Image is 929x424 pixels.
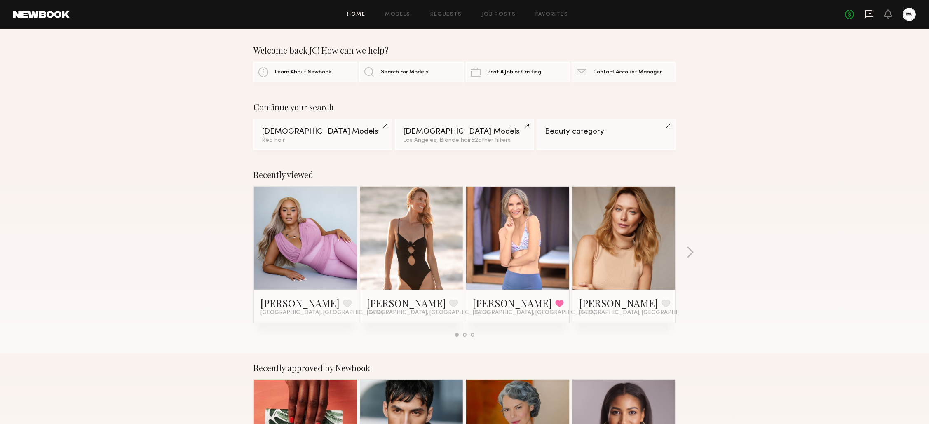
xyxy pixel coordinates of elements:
a: [DEMOGRAPHIC_DATA] ModelsLos Angeles, Blonde hair&2other filters [395,119,534,150]
span: Learn About Newbook [275,70,331,75]
span: [GEOGRAPHIC_DATA], [GEOGRAPHIC_DATA] [367,309,490,316]
a: [PERSON_NAME] [473,296,552,309]
div: Continue your search [253,102,676,112]
a: Beauty category [537,119,676,150]
div: Welcome back JC! How can we help? [253,45,676,55]
span: [GEOGRAPHIC_DATA], [GEOGRAPHIC_DATA] [579,309,702,316]
div: Recently viewed [253,170,676,180]
a: Contact Account Manager [572,62,676,82]
a: [DEMOGRAPHIC_DATA] ModelsRed hair [253,119,392,150]
a: Job Posts [482,12,516,17]
span: [GEOGRAPHIC_DATA], [GEOGRAPHIC_DATA] [473,309,596,316]
a: Post A Job or Casting [466,62,570,82]
div: [DEMOGRAPHIC_DATA] Models [262,128,384,136]
a: Favorites [535,12,568,17]
span: Post A Job or Casting [487,70,541,75]
div: [DEMOGRAPHIC_DATA] Models [403,128,525,136]
div: Red hair [262,138,384,143]
a: [PERSON_NAME] [260,296,340,309]
a: Requests [430,12,462,17]
a: [PERSON_NAME] [367,296,446,309]
a: Home [347,12,366,17]
div: Recently approved by Newbook [253,363,676,373]
div: Beauty category [545,128,667,136]
a: Learn About Newbook [253,62,357,82]
a: [PERSON_NAME] [579,296,658,309]
a: Search For Models [359,62,463,82]
span: [GEOGRAPHIC_DATA], [GEOGRAPHIC_DATA] [260,309,383,316]
span: Contact Account Manager [593,70,662,75]
a: Models [385,12,410,17]
div: Los Angeles, Blonde hair [403,138,525,143]
span: Search For Models [381,70,428,75]
span: & 2 other filter s [471,138,511,143]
